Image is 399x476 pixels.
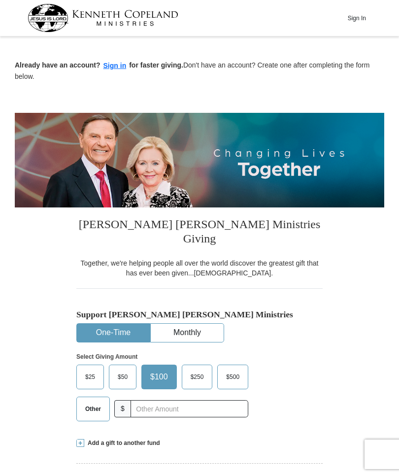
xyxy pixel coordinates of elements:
h3: [PERSON_NAME] [PERSON_NAME] Ministries Giving [76,207,323,258]
span: $250 [186,370,209,384]
img: kcm-header-logo.svg [28,4,178,32]
button: Sign in [100,60,130,71]
span: $25 [80,370,100,384]
span: $ [114,400,131,417]
strong: Select Giving Amount [76,353,137,360]
span: Add a gift to another fund [84,439,160,447]
span: $500 [221,370,244,384]
h5: Support [PERSON_NAME] [PERSON_NAME] Ministries [76,309,323,320]
p: Don't have an account? Create one after completing the form below. [15,60,384,81]
div: Together, we're helping people all over the world discover the greatest gift that has ever been g... [76,258,323,278]
span: $50 [113,370,133,384]
span: Other [80,402,106,416]
input: Other Amount [131,400,248,417]
button: Sign In [342,10,371,26]
button: Monthly [151,324,224,342]
strong: Already have an account? for faster giving. [15,61,183,69]
button: One-Time [77,324,150,342]
span: $100 [145,370,173,384]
